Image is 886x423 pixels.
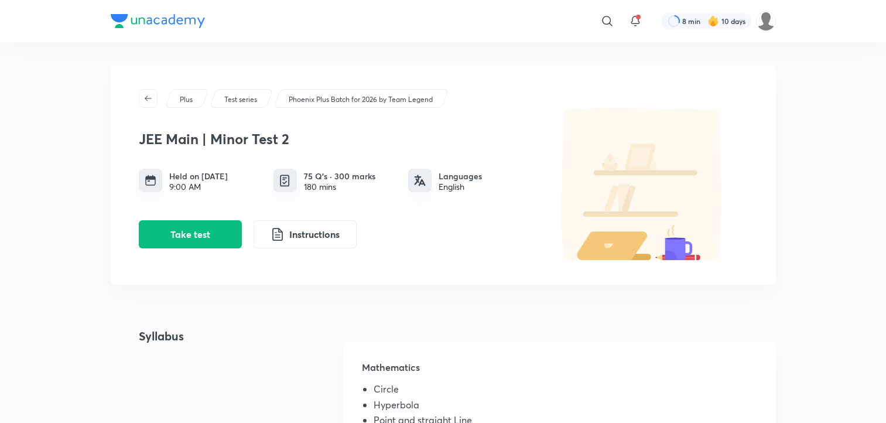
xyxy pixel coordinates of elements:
[169,170,228,182] h6: Held on [DATE]
[139,220,242,248] button: Take test
[254,220,357,248] button: Instructions
[180,94,193,105] p: Plus
[222,94,259,105] a: Test series
[177,94,194,105] a: Plus
[286,94,435,105] a: Phoenix Plus Batch for 2026 by Team Legend
[271,227,285,241] img: instruction
[224,94,257,105] p: Test series
[145,175,156,186] img: timing
[439,170,482,182] h6: Languages
[278,173,292,188] img: quiz info
[111,14,205,28] img: Company Logo
[707,15,719,27] img: streak
[304,170,375,182] h6: 75 Q’s · 300 marks
[374,400,757,415] li: Hyperbola
[756,11,776,31] img: Shreyas Bhanu
[537,108,748,260] img: default
[304,182,375,192] div: 180 mins
[439,182,482,192] div: English
[139,131,531,148] h3: JEE Main | Minor Test 2
[289,94,433,105] p: Phoenix Plus Batch for 2026 by Team Legend
[362,360,757,384] h5: Mathematics
[414,175,426,186] img: languages
[169,182,228,192] div: 9:00 AM
[374,384,757,399] li: Circle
